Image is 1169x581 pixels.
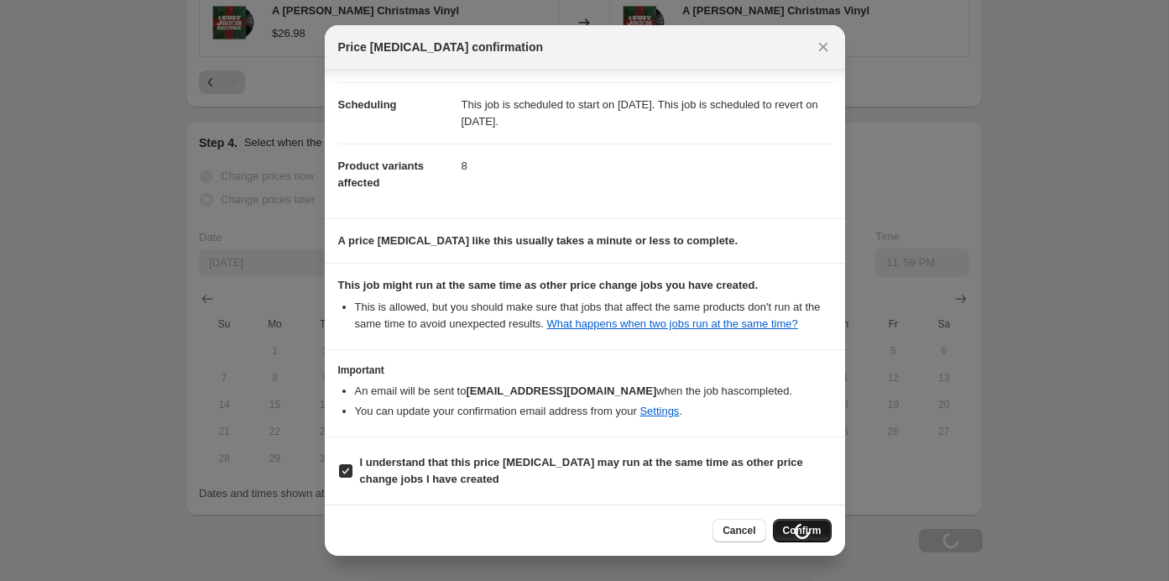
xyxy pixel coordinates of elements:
[462,82,832,144] dd: This job is scheduled to start on [DATE]. This job is scheduled to revert on [DATE].
[338,234,738,247] b: A price [MEDICAL_DATA] like this usually takes a minute or less to complete.
[360,456,803,485] b: I understand that this price [MEDICAL_DATA] may run at the same time as other price change jobs I...
[338,160,425,189] span: Product variants affected
[338,364,832,377] h3: Important
[338,279,759,291] b: This job might run at the same time as other price change jobs you have created.
[547,317,798,330] a: What happens when two jobs run at the same time?
[355,403,832,420] li: You can update your confirmation email address from your .
[723,524,755,537] span: Cancel
[639,405,679,417] a: Settings
[355,383,832,400] li: An email will be sent to when the job has completed .
[338,98,397,111] span: Scheduling
[466,385,656,397] b: [EMAIL_ADDRESS][DOMAIN_NAME]
[355,299,832,332] li: This is allowed, but you should make sure that jobs that affect the same products don ' t run at ...
[338,39,544,55] span: Price [MEDICAL_DATA] confirmation
[712,519,765,542] button: Cancel
[462,144,832,188] dd: 8
[812,35,835,59] button: Close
